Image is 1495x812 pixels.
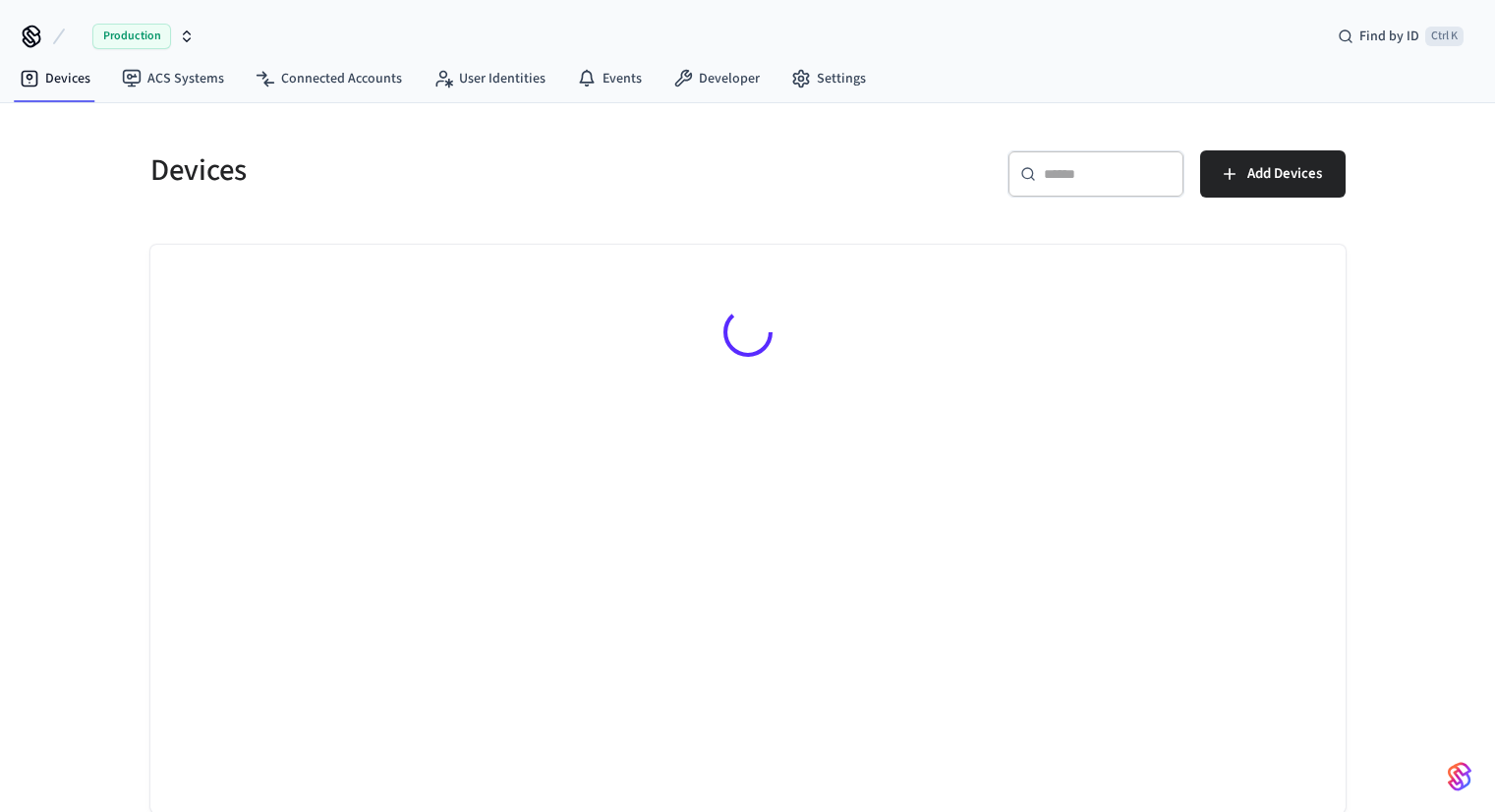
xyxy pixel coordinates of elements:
[150,150,736,191] h5: Devices
[1448,761,1471,792] img: SeamLogoGradient.69752ec5.svg
[92,24,171,49] span: Production
[240,61,418,96] a: Connected Accounts
[1200,150,1346,198] button: Add Devices
[776,61,882,96] a: Settings
[1425,27,1464,46] span: Ctrl K
[1359,27,1419,46] span: Find by ID
[658,61,776,96] a: Developer
[106,61,240,96] a: ACS Systems
[561,61,658,96] a: Events
[1247,161,1322,187] span: Add Devices
[4,61,106,96] a: Devices
[1322,19,1479,54] div: Find by IDCtrl K
[418,61,561,96] a: User Identities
